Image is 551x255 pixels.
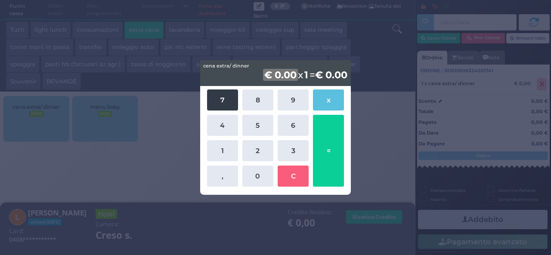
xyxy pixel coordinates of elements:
[315,69,347,81] b: € 0.00
[242,140,273,161] button: 2
[200,60,351,86] div: x =
[203,62,249,70] span: cena extra/ dinner
[242,166,273,187] button: 0
[207,140,238,161] button: 1
[313,89,344,111] button: x
[278,166,309,187] button: C
[303,69,310,81] b: 1
[278,140,309,161] button: 3
[278,89,309,111] button: 9
[207,115,238,136] button: 4
[242,115,273,136] button: 5
[207,166,238,187] button: ,
[313,115,344,187] button: =
[242,89,273,111] button: 8
[278,115,309,136] button: 6
[207,89,238,111] button: 7
[263,69,298,81] b: € 0.00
